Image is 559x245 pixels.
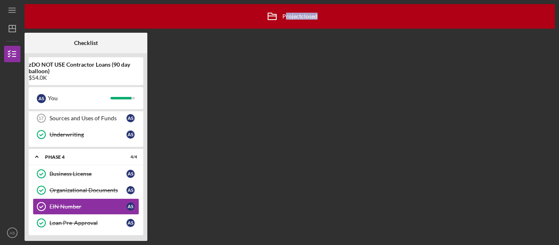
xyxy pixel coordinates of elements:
[122,155,137,160] div: 4 / 4
[50,171,126,177] div: Business License
[37,94,46,103] div: A S
[33,110,139,126] a: 17Sources and Uses of FundsAS
[45,155,117,160] div: Phase 4
[33,198,139,215] a: EIN NumberAS
[50,203,126,210] div: EIN Number
[126,186,135,194] div: A S
[126,219,135,227] div: A S
[10,231,15,235] text: AS
[38,116,43,121] tspan: 17
[29,74,143,81] div: $54.0K
[50,131,126,138] div: Underwriting
[33,166,139,182] a: Business LicenseAS
[33,126,139,143] a: UnderwritingAS
[4,225,20,241] button: AS
[74,40,98,46] b: Checklist
[50,220,126,226] div: Loan Pre-Approval
[33,215,139,231] a: Loan Pre-ApprovalAS
[50,187,126,193] div: Organizational Documents
[126,114,135,122] div: A S
[262,6,318,27] div: Project closed
[50,115,126,121] div: Sources and Uses of Funds
[126,130,135,139] div: A S
[33,182,139,198] a: Organizational DocumentsAS
[126,202,135,211] div: A S
[29,61,143,74] b: zDO NOT USE Contractor Loans (90 day balloon)
[48,91,110,105] div: You
[126,170,135,178] div: A S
